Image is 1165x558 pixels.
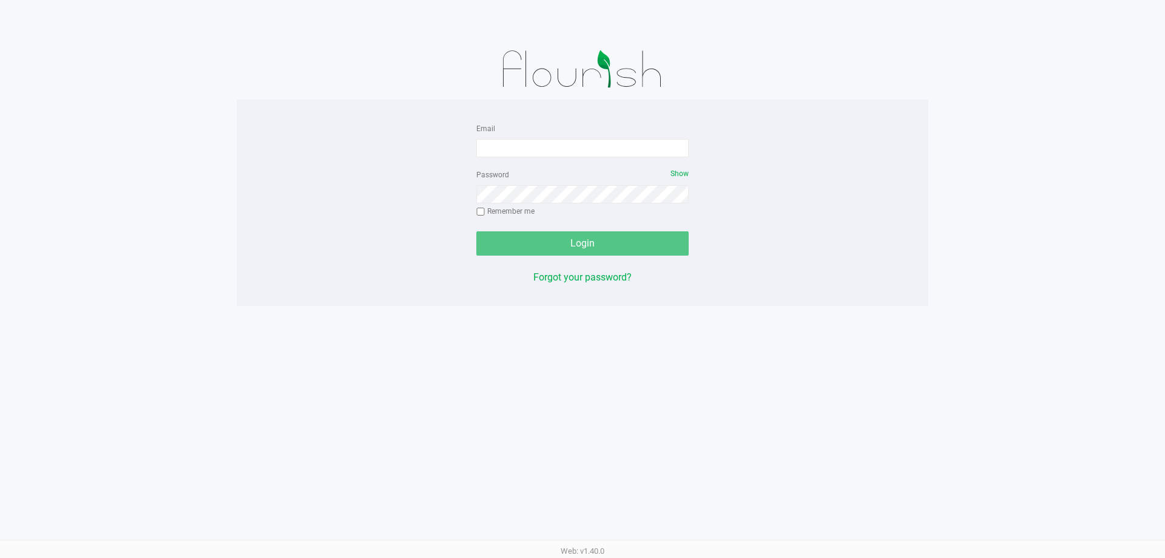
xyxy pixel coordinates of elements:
label: Remember me [476,206,535,217]
button: Forgot your password? [533,270,632,285]
span: Web: v1.40.0 [561,546,604,556]
label: Email [476,123,495,134]
input: Remember me [476,208,485,216]
label: Password [476,169,509,180]
span: Show [670,169,689,178]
